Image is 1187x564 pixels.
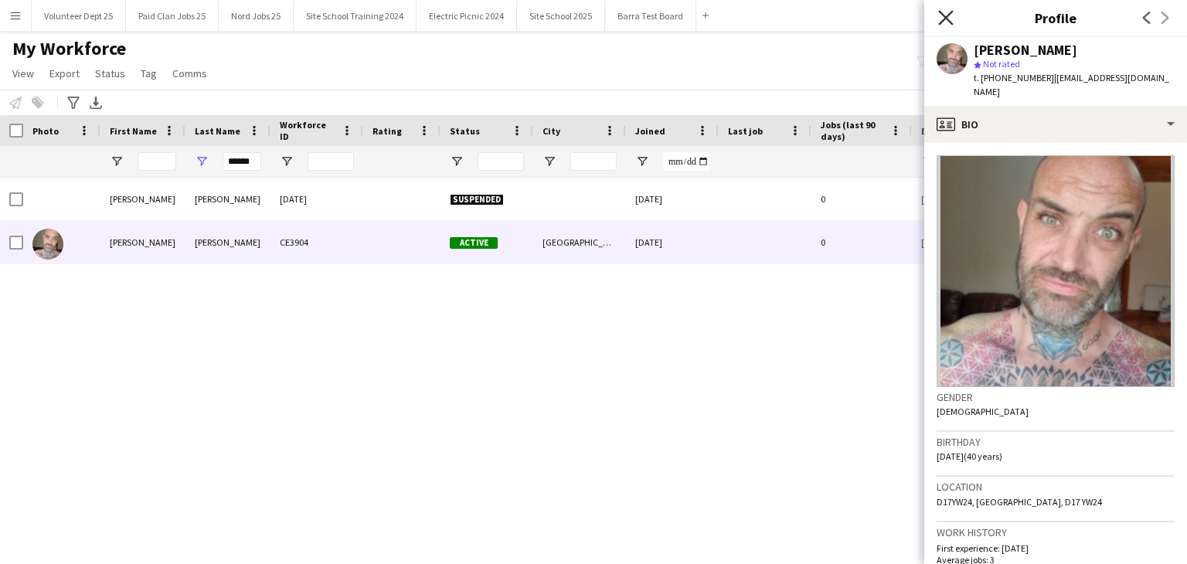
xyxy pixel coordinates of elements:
[219,1,294,31] button: Nord Jobs 25
[450,155,464,168] button: Open Filter Menu
[110,125,157,137] span: First Name
[821,119,884,142] span: Jobs (last 90 days)
[308,152,354,171] input: Workforce ID Filter Input
[89,63,131,83] a: Status
[974,72,1054,83] span: t. [PHONE_NUMBER]
[937,525,1175,539] h3: Work history
[974,43,1077,57] div: [PERSON_NAME]
[937,542,1175,554] p: First experience: [DATE]
[542,155,556,168] button: Open Filter Menu
[533,221,626,263] div: [GEOGRAPHIC_DATA]
[937,496,1102,508] span: D17YW24, [GEOGRAPHIC_DATA], D17 YW24
[294,1,417,31] button: Site School Training 2024
[100,178,185,220] div: [PERSON_NAME]
[87,93,105,112] app-action-btn: Export XLSX
[43,63,86,83] a: Export
[937,390,1175,404] h3: Gender
[32,125,59,137] span: Photo
[6,63,40,83] a: View
[663,152,709,171] input: Joined Filter Input
[450,125,480,137] span: Status
[138,152,176,171] input: First Name Filter Input
[478,152,524,171] input: Status Filter Input
[974,72,1169,97] span: | [EMAIL_ADDRESS][DOMAIN_NAME]
[195,155,209,168] button: Open Filter Menu
[185,221,270,263] div: [PERSON_NAME]
[280,155,294,168] button: Open Filter Menu
[542,125,560,137] span: City
[937,435,1175,449] h3: Birthday
[195,125,240,137] span: Last Name
[32,229,63,260] img: James Lennon
[172,66,207,80] span: Comms
[110,155,124,168] button: Open Filter Menu
[270,221,363,263] div: CE3904
[450,194,504,206] span: Suspended
[270,178,363,220] div: [DATE]
[450,237,498,249] span: Active
[12,66,34,80] span: View
[626,178,719,220] div: [DATE]
[924,106,1187,143] div: Bio
[626,221,719,263] div: [DATE]
[983,58,1020,70] span: Not rated
[372,125,402,137] span: Rating
[728,125,763,137] span: Last job
[126,1,219,31] button: Paid Clan Jobs 25
[166,63,213,83] a: Comms
[937,450,1002,462] span: [DATE] (40 years)
[100,221,185,263] div: [PERSON_NAME]
[635,125,665,137] span: Joined
[95,66,125,80] span: Status
[924,8,1187,28] h3: Profile
[280,119,335,142] span: Workforce ID
[223,152,261,171] input: Last Name Filter Input
[417,1,517,31] button: Electric Picnic 2024
[570,152,617,171] input: City Filter Input
[937,406,1029,417] span: [DEMOGRAPHIC_DATA]
[185,178,270,220] div: [PERSON_NAME]
[921,125,946,137] span: Email
[921,155,935,168] button: Open Filter Menu
[811,178,912,220] div: 0
[811,221,912,263] div: 0
[605,1,696,31] button: Barra Test Board
[141,66,157,80] span: Tag
[937,480,1175,494] h3: Location
[937,155,1175,387] img: Crew avatar or photo
[64,93,83,112] app-action-btn: Advanced filters
[32,1,126,31] button: Volunteer Dept 25
[134,63,163,83] a: Tag
[12,37,126,60] span: My Workforce
[517,1,605,31] button: Site School 2025
[635,155,649,168] button: Open Filter Menu
[49,66,80,80] span: Export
